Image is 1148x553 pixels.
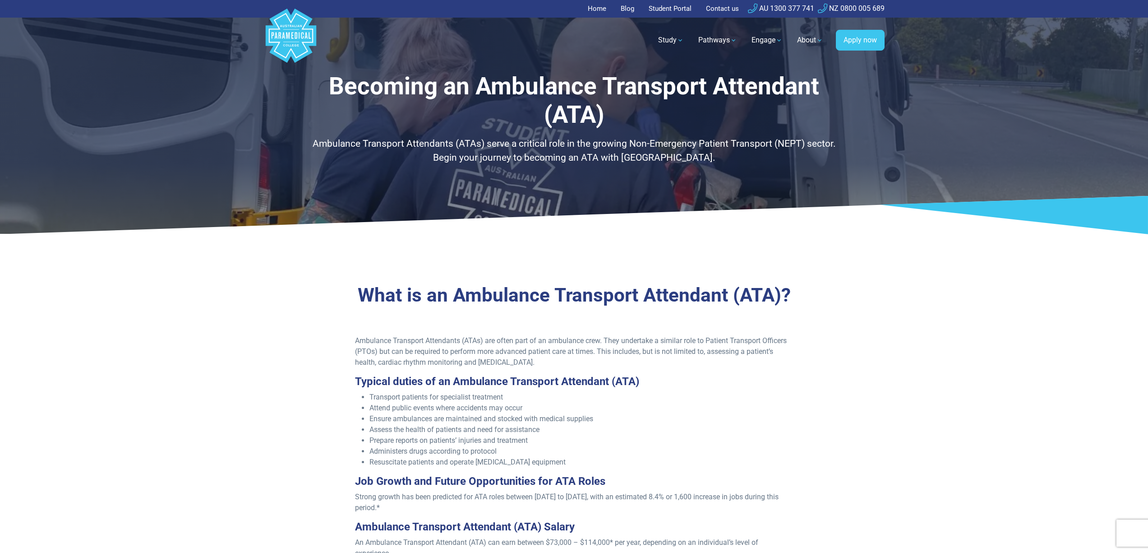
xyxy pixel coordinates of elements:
[746,28,788,53] a: Engage
[355,520,793,534] h3: Ambulance Transport Attendant (ATA) Salary
[355,492,793,513] p: Strong growth has been predicted for ATA roles between [DATE] to [DATE], with an estimated 8.4% o...
[818,4,885,13] a: NZ 0800 005 689
[653,28,689,53] a: Study
[369,457,793,468] li: Resuscitate patients and operate [MEDICAL_DATA] equipment
[355,375,793,388] h3: Typical duties of an Ambulance Transport Attendant (ATA)
[355,335,793,368] p: Ambulance Transport Attendants (ATAs) are often part of an ambulance crew. They undertake a simil...
[355,475,793,488] h3: Job Growth and Future Opportunities for ATA Roles
[836,30,885,51] a: Apply now
[369,414,793,424] li: Ensure ambulances are maintained and stocked with medical supplies
[792,28,829,53] a: About
[748,4,814,13] a: AU 1300 377 741
[369,392,793,403] li: Transport patients for specialist treatment
[310,72,838,130] h1: Becoming an Ambulance Transport Attendant (ATA)
[369,446,793,457] li: Administers drugs according to protocol
[369,424,793,435] li: Assess the health of patients and need for assistance
[264,18,318,63] a: Australian Paramedical College
[310,137,838,165] p: Ambulance Transport Attendants (ATAs) serve a critical role in the growing Non-Emergency Patient ...
[310,284,838,307] h2: What is an Ambulance Transport Attendant (ATA)?
[369,403,793,414] li: Attend public events where accidents may occur
[369,435,793,446] li: Prepare reports on patients’ injuries and treatment
[693,28,742,53] a: Pathways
